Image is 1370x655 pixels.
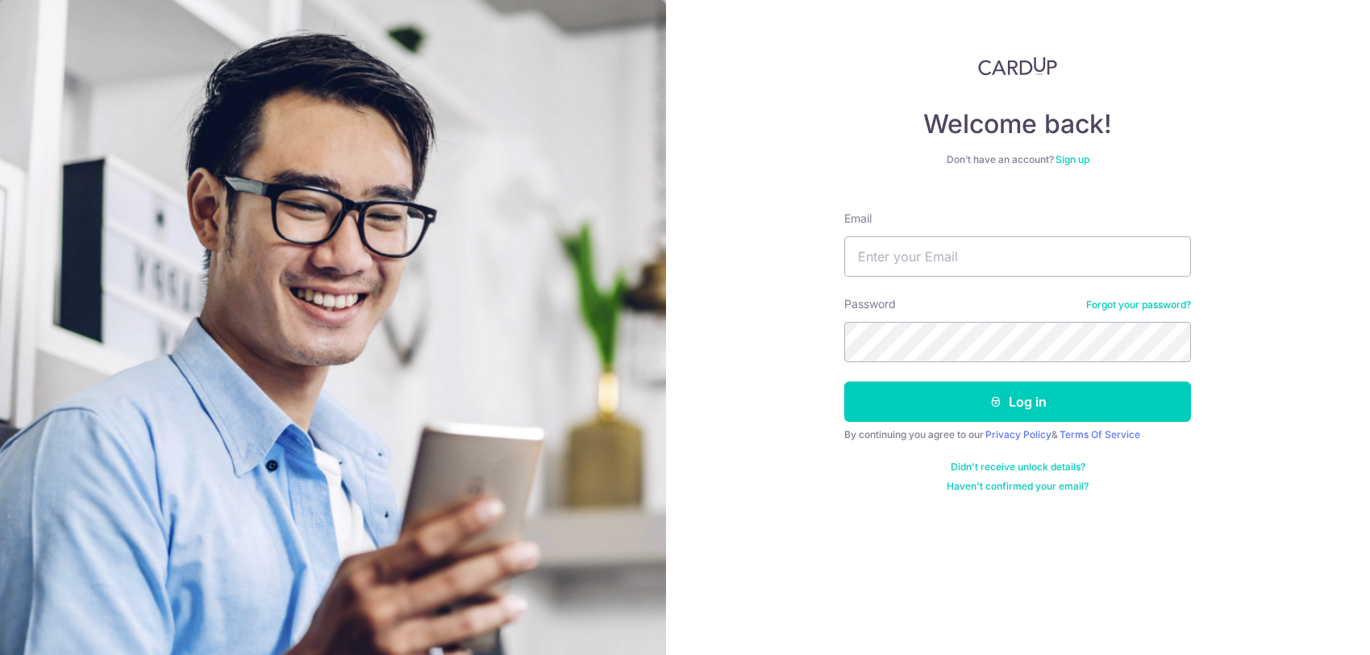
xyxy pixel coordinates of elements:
h4: Welcome back! [844,108,1191,140]
div: Don’t have an account? [844,153,1191,166]
a: Privacy Policy [985,428,1051,440]
img: CardUp Logo [978,56,1057,76]
a: Terms Of Service [1060,428,1140,440]
a: Sign up [1056,153,1089,165]
label: Password [844,296,896,312]
label: Email [844,211,872,227]
a: Didn't receive unlock details? [951,461,1085,474]
a: Forgot your password? [1086,298,1191,311]
input: Enter your Email [844,236,1191,277]
a: Haven't confirmed your email? [947,480,1089,493]
div: By continuing you agree to our & [844,428,1191,441]
button: Log in [844,382,1191,422]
